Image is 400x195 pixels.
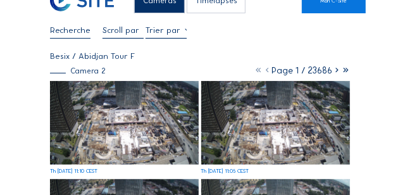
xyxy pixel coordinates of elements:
[50,81,199,165] img: image_53703710
[201,81,350,165] img: image_53703588
[50,25,91,35] input: Recherche par date 󰅀
[201,168,249,173] div: Th [DATE] 11:05 CEST
[50,67,106,75] div: Camera 2
[272,65,332,76] span: Page 1 / 23686
[50,52,135,60] div: Besix / Abidjan Tour F
[50,168,97,173] div: Th [DATE] 11:10 CEST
